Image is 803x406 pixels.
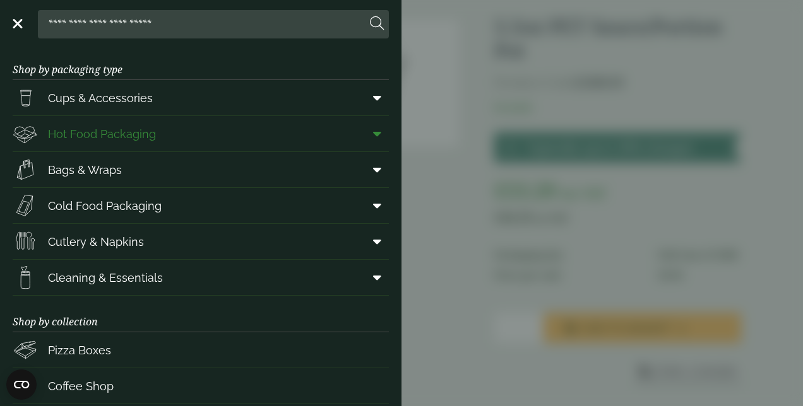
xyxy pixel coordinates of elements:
[13,332,389,368] a: Pizza Boxes
[13,229,38,254] img: Cutlery.svg
[48,90,153,107] span: Cups & Accessories
[48,161,122,178] span: Bags & Wraps
[13,85,38,110] img: PintNhalf_cup.svg
[13,224,389,259] a: Cutlery & Napkins
[13,152,389,187] a: Bags & Wraps
[13,296,389,332] h3: Shop by collection
[48,269,163,286] span: Cleaning & Essentials
[13,337,38,362] img: Pizza_boxes.svg
[48,342,111,359] span: Pizza Boxes
[6,369,37,400] button: Open CMP widget
[13,193,38,218] img: Sandwich_box.svg
[48,233,144,250] span: Cutlery & Napkins
[13,265,38,290] img: open-wipe.svg
[13,43,389,80] h3: Shop by packaging type
[48,378,114,395] span: Coffee Shop
[13,368,389,403] a: Coffee Shop
[48,197,162,214] span: Cold Food Packaging
[13,260,389,295] a: Cleaning & Essentials
[48,125,156,142] span: Hot Food Packaging
[13,121,38,146] img: Deli_box.svg
[13,188,389,223] a: Cold Food Packaging
[13,116,389,151] a: Hot Food Packaging
[13,157,38,182] img: Paper_carriers.svg
[13,80,389,115] a: Cups & Accessories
